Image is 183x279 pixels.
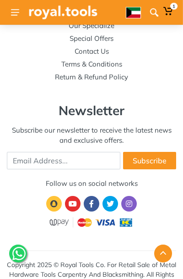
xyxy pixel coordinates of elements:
[161,3,176,22] a: 1
[7,152,120,169] input: Email Address...
[7,179,176,189] div: Follow us on social networks
[61,60,122,68] a: Terms & Conditions
[123,152,176,169] button: Subscribe
[29,6,97,19] img: Royal Tools Logo
[55,73,128,81] a: Return & Refund Policy
[46,216,137,229] img: upay.png
[75,47,109,56] a: Contact Us
[7,125,176,145] div: Subscribe our newsletter to receive the latest news and exclusive offers.
[126,7,141,18] img: ar.webp
[7,103,176,118] h5: Newsletter
[170,3,178,10] span: 1
[70,34,113,43] a: Special Offers
[69,21,114,30] a: Our Specialize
